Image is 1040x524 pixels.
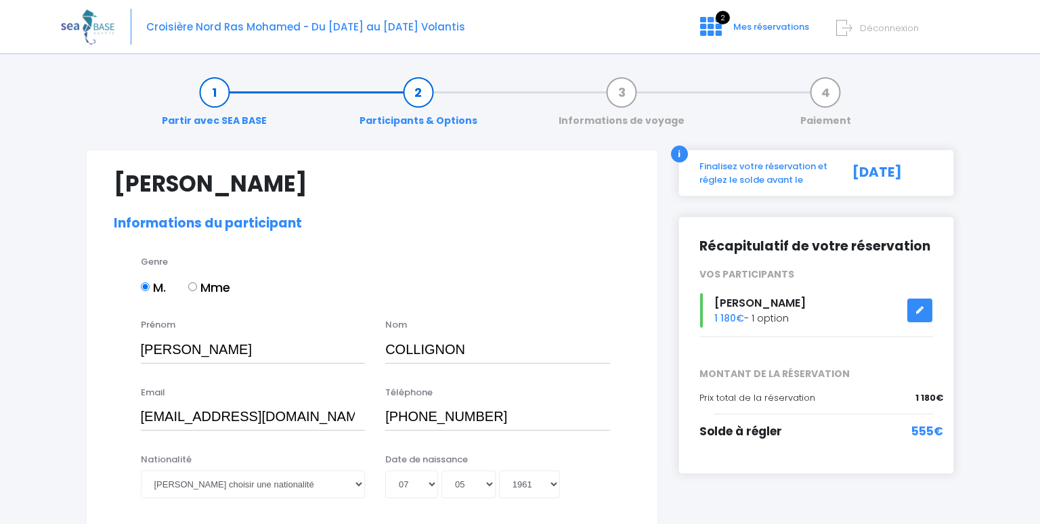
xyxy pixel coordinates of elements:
span: Croisière Nord Ras Mohamed - Du [DATE] au [DATE] Volantis [146,20,465,34]
span: Mes réservations [733,20,809,33]
label: Téléphone [385,386,433,399]
div: Finalisez votre réservation et réglez le solde avant le [689,160,838,186]
span: 2 [716,11,730,24]
input: Mme [188,282,197,291]
span: 555€ [911,423,943,441]
div: - 1 option [689,293,944,328]
h1: [PERSON_NAME] [114,171,630,197]
label: Prénom [141,318,175,332]
a: Paiement [794,85,858,128]
a: 2 Mes réservations [689,25,817,38]
h2: Informations du participant [114,216,630,232]
span: MONTANT DE LA RÉSERVATION [689,367,944,381]
label: Nationalité [141,453,192,466]
span: [PERSON_NAME] [714,295,806,311]
label: Nom [385,318,407,332]
span: Déconnexion [860,22,919,35]
span: 1 180€ [714,311,744,325]
span: Solde à régler [699,423,782,439]
span: 1 180€ [915,391,943,405]
h2: Récapitulatif de votre réservation [699,238,934,255]
div: [DATE] [838,160,944,186]
div: i [671,146,688,162]
label: Date de naissance [385,453,468,466]
label: Mme [188,278,230,297]
label: Genre [141,255,168,269]
input: M. [141,282,150,291]
a: Partir avec SEA BASE [155,85,274,128]
label: Email [141,386,165,399]
span: Prix total de la réservation [699,391,815,404]
div: VOS PARTICIPANTS [689,267,944,282]
label: M. [141,278,166,297]
a: Informations de voyage [552,85,691,128]
a: Participants & Options [353,85,484,128]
